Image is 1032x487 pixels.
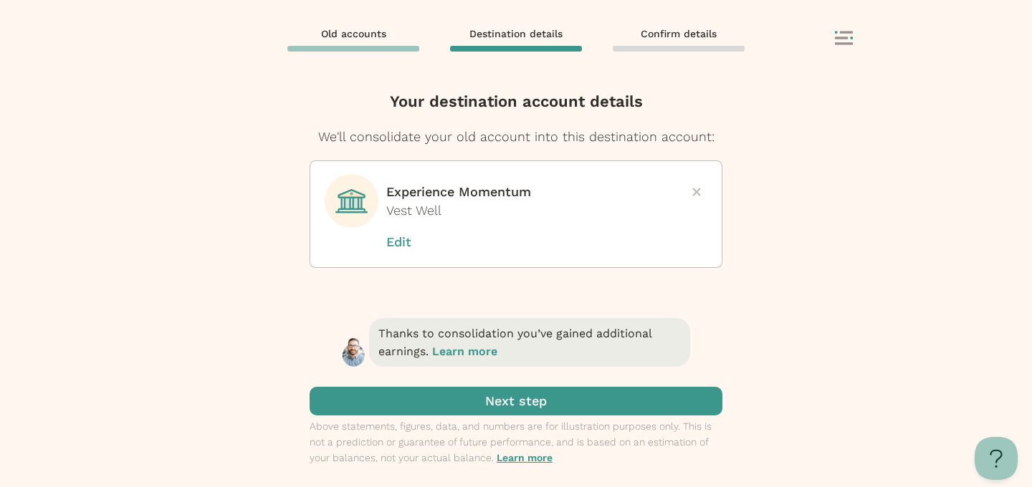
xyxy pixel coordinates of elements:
[310,387,722,415] button: Next step
[386,183,531,201] p: Experience Momentum
[469,27,563,40] span: Destination details
[343,338,365,367] img: Henry - retirement transfer assistant
[497,452,553,463] a: Learn more
[386,201,531,220] span: Vest Well
[310,127,722,146] div: We'll consolidate your old account into this destination account:
[310,90,722,113] h4: Your destination account details
[321,27,386,40] span: Old accounts
[641,27,717,40] span: Confirm details
[386,233,458,251] button: Edit
[369,318,690,367] span: Thanks to consolidation you’ve gained additional earnings.
[975,437,1018,480] iframe: Help Scout Beacon - Open
[310,418,722,466] p: Above statements, figures, data, and numbers are for illustration purposes only. This is not a pr...
[432,344,497,358] button: Learn more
